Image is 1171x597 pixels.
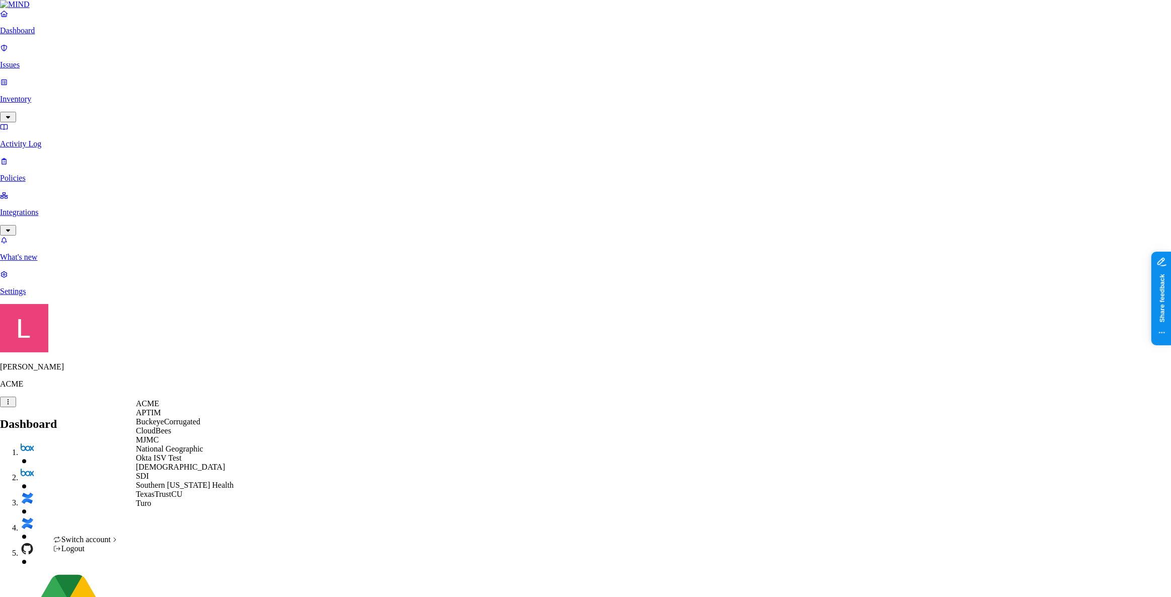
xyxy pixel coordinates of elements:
span: Southern [US_STATE] Health [136,481,233,489]
span: MJMC [136,435,159,444]
span: Turo [136,499,151,507]
span: ACME [136,399,159,408]
span: TexasTrustCU [136,490,183,498]
span: BuckeyeCorrugated [136,417,200,426]
span: National Geographic [136,444,203,453]
span: APTIM [136,408,161,417]
span: Okta ISV Test [136,454,182,462]
span: Switch account [61,535,111,544]
span: CloudBees [136,426,171,435]
span: SDI [136,472,149,480]
span: [DEMOGRAPHIC_DATA] [136,463,225,471]
div: Logout [53,544,119,553]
